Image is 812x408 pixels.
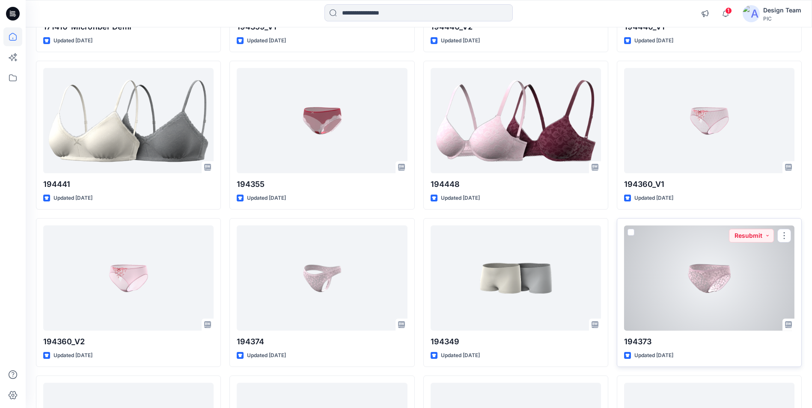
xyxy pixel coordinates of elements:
[743,5,760,22] img: avatar
[237,225,407,330] a: 194374
[725,7,732,14] span: 1
[54,351,92,360] p: Updated [DATE]
[431,336,601,348] p: 194349
[237,336,407,348] p: 194374
[763,15,801,22] div: PIC
[54,36,92,45] p: Updated [DATE]
[54,194,92,203] p: Updated [DATE]
[237,178,407,190] p: 194355
[624,336,794,348] p: 194373
[237,68,407,173] a: 194355
[441,36,480,45] p: Updated [DATE]
[441,351,480,360] p: Updated [DATE]
[634,351,673,360] p: Updated [DATE]
[43,225,214,330] a: 194360_V2
[247,194,286,203] p: Updated [DATE]
[624,68,794,173] a: 194360_V1
[43,336,214,348] p: 194360_V2
[624,225,794,330] a: 194373
[624,178,794,190] p: 194360_V1
[431,225,601,330] a: 194349
[763,5,801,15] div: Design Team
[431,68,601,173] a: 194448
[43,178,214,190] p: 194441
[247,36,286,45] p: Updated [DATE]
[634,36,673,45] p: Updated [DATE]
[247,351,286,360] p: Updated [DATE]
[441,194,480,203] p: Updated [DATE]
[431,178,601,190] p: 194448
[634,194,673,203] p: Updated [DATE]
[43,68,214,173] a: 194441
